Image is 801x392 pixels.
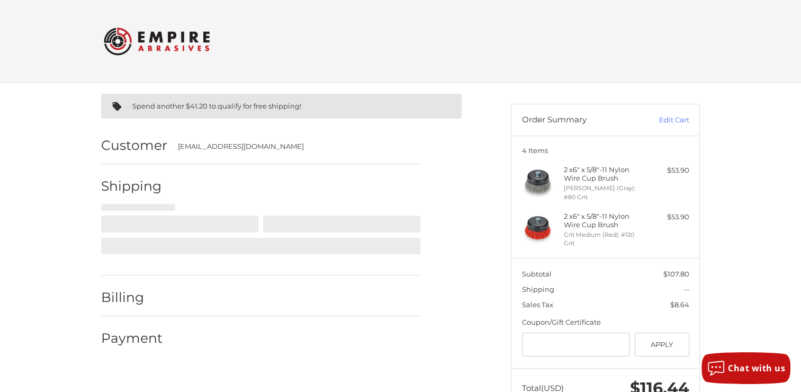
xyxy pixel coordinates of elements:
div: Coupon/Gift Certificate [522,317,689,328]
span: -- [684,285,689,293]
a: Edit Cart [636,115,689,126]
span: Subtotal [522,270,552,278]
button: Apply [635,333,689,357]
img: Empire Abrasives [104,21,210,62]
div: $53.90 [647,212,689,222]
div: $53.90 [647,165,689,176]
div: [EMAIL_ADDRESS][DOMAIN_NAME] [178,141,410,152]
li: [PERSON_NAME] (Gray): #80 Grit [564,184,645,201]
h2: Payment [101,330,163,346]
h2: Shipping [101,178,163,194]
span: Shipping [522,285,554,293]
span: $8.64 [670,300,689,309]
span: Spend another $41.20 to qualify for free shipping! [132,102,301,110]
span: $107.80 [663,270,689,278]
button: Chat with us [701,352,790,384]
h4: 2 x 6" x 5/8"-11 Nylon Wire Cup Brush [564,165,645,183]
span: Chat with us [728,362,785,374]
input: Gift Certificate or Coupon Code [522,333,630,357]
h2: Billing [101,289,163,306]
h2: Customer [101,137,167,154]
h3: 4 Items [522,146,689,155]
h4: 2 x 6" x 5/8"-11 Nylon Wire Cup Brush [564,212,645,229]
span: Sales Tax [522,300,553,309]
li: Grit Medium (Red): #120 Grit [564,230,645,248]
h3: Order Summary [522,115,636,126]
